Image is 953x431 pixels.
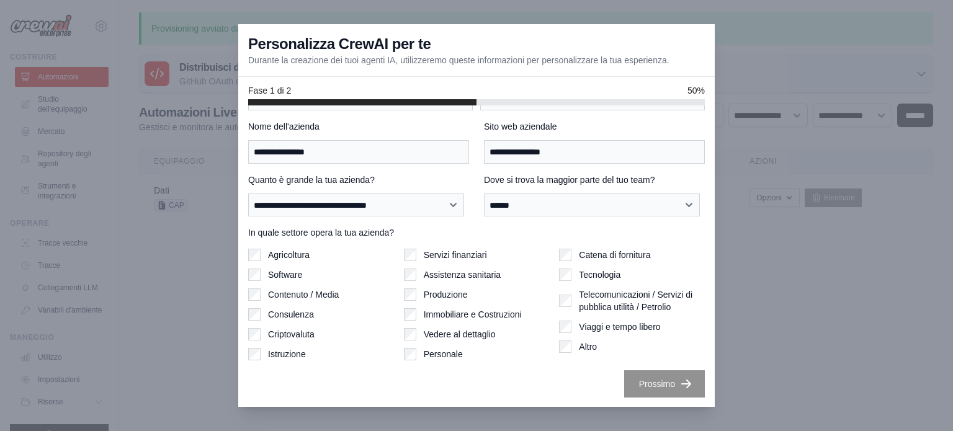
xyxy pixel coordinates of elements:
[579,290,692,312] font: Telecomunicazioni / Servizi di pubblica utilità / Petrolio
[424,290,468,300] font: Produzione
[268,309,314,319] font: Consulenza
[579,250,650,260] font: Catena di fornitura
[248,122,320,131] font: Nome dell'azienda
[268,329,315,339] font: Criptovaluta
[579,342,597,352] font: Altro
[424,349,463,359] font: Personale
[268,270,302,280] font: Software
[248,228,394,238] font: In quale settore opera la tua azienda?
[248,175,375,185] font: Quanto è grande la tua azienda?
[248,55,669,65] font: Durante la creazione dei tuoi agenti IA, utilizzeremo queste informazioni per personalizzare la t...
[268,250,310,260] font: Agricoltura
[248,86,291,96] font: Fase 1 di 2
[424,270,501,280] font: Assistenza sanitaria
[579,270,620,280] font: Tecnologia
[687,86,705,96] font: 50%
[639,379,675,389] font: Prossimo
[268,290,339,300] font: Contenuto / Media
[484,122,557,131] font: Sito web aziendale
[268,349,306,359] font: Istruzione
[248,35,431,52] font: Personalizza CrewAI per te
[579,322,660,332] font: Viaggi e tempo libero
[484,175,655,185] font: Dove si trova la maggior parte del tuo team?
[424,250,487,260] font: Servizi finanziari
[424,329,496,339] font: Vedere al dettaglio
[424,309,522,319] font: Immobiliare e Costruzioni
